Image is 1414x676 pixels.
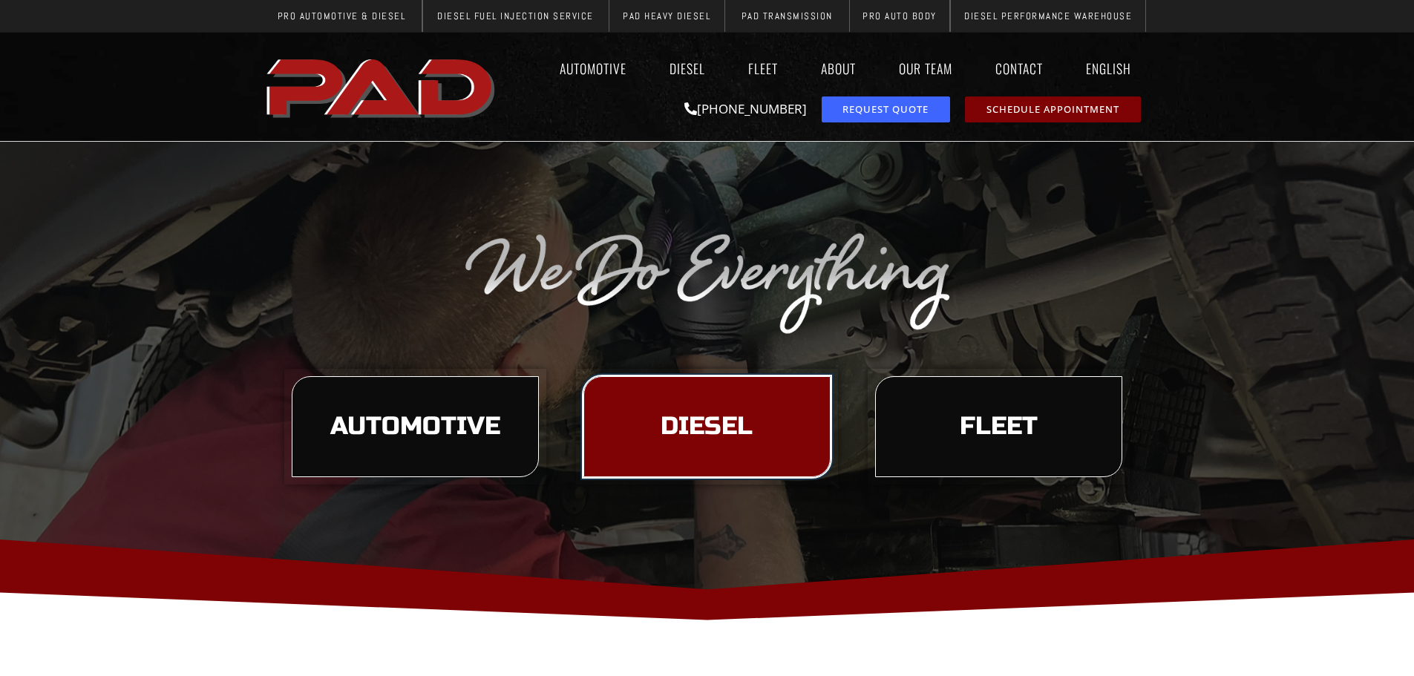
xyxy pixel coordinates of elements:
a: Diesel [655,51,719,85]
a: Fleet [734,51,792,85]
span: Pro Automotive & Diesel [278,11,406,21]
a: English [1072,51,1153,85]
a: learn more about our fleet services [875,376,1122,477]
span: Fleet [960,414,1038,439]
a: schedule repair or service appointment [965,96,1141,122]
a: pro automotive and diesel home page [262,47,503,127]
a: request a service or repair quote [822,96,950,122]
a: [PHONE_NUMBER] [684,100,807,117]
img: The image displays the phrase "We Do Everything" in a silver, cursive font on a transparent backg... [462,226,952,336]
a: learn more about our automotive services [292,376,539,477]
span: Schedule Appointment [986,105,1119,114]
img: The image shows the word "PAD" in bold, red, uppercase letters with a slight shadow effect. [262,47,503,127]
a: learn more about our diesel services [583,376,831,477]
span: Pro Auto Body [863,11,937,21]
span: Request Quote [842,105,929,114]
span: Automotive [330,414,500,439]
a: Our Team [885,51,966,85]
a: Automotive [546,51,641,85]
span: Diesel Fuel Injection Service [437,11,594,21]
span: PAD Transmission [742,11,833,21]
a: About [807,51,870,85]
span: Diesel [661,414,753,439]
nav: Menu [503,51,1153,85]
span: Diesel Performance Warehouse [964,11,1132,21]
span: PAD Heavy Diesel [623,11,710,21]
a: Contact [981,51,1057,85]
